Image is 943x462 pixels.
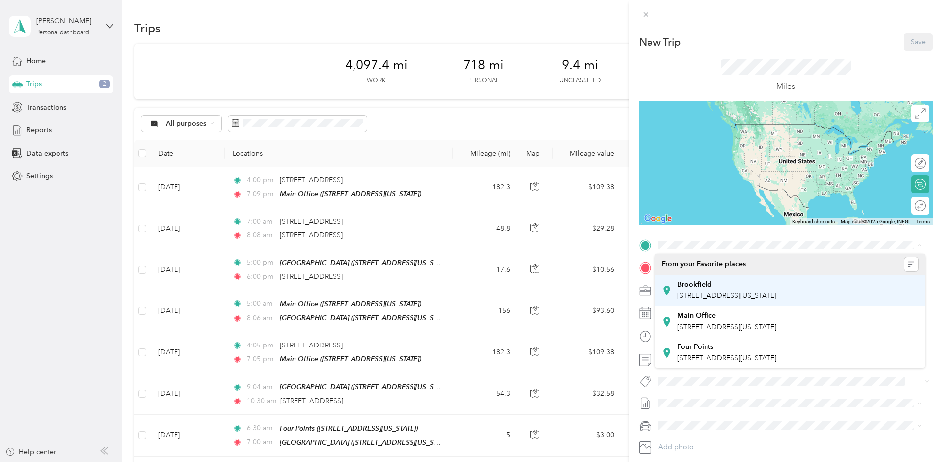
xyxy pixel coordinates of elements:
[841,219,910,224] span: Map data ©2025 Google, INEGI
[776,80,795,93] p: Miles
[639,35,681,49] p: New Trip
[642,212,674,225] img: Google
[677,354,776,362] span: [STREET_ADDRESS][US_STATE]
[677,311,716,320] strong: Main Office
[677,323,776,331] span: [STREET_ADDRESS][US_STATE]
[662,260,746,269] span: From your Favorite places
[655,440,933,454] button: Add photo
[677,280,712,289] strong: Brookfield
[677,343,713,351] strong: Four Points
[642,212,674,225] a: Open this area in Google Maps (opens a new window)
[792,218,835,225] button: Keyboard shortcuts
[677,291,776,300] span: [STREET_ADDRESS][US_STATE]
